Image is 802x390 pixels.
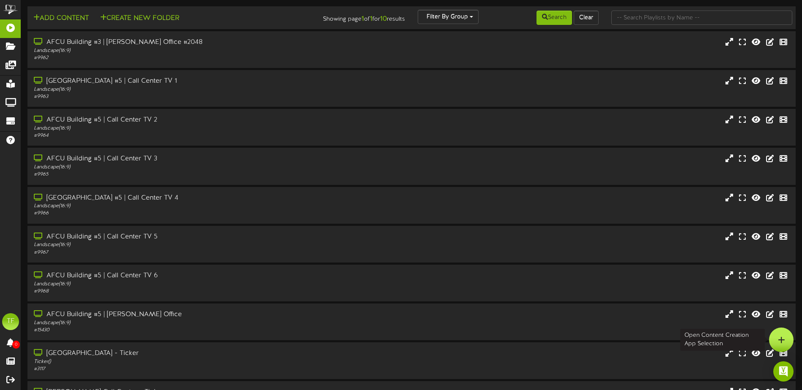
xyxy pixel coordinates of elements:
[34,93,341,100] div: # 9963
[31,13,91,24] button: Add Content
[34,349,341,358] div: [GEOGRAPHIC_DATA] - Ticker
[34,47,341,54] div: Landscape ( 16:9 )
[34,327,341,334] div: # 15430
[34,164,341,171] div: Landscape ( 16:9 )
[34,54,341,62] div: # 9962
[34,288,341,295] div: # 9968
[34,171,341,178] div: # 9965
[98,13,182,24] button: Create New Folder
[34,271,341,281] div: AFCU Building #5 | Call Center TV 6
[773,361,794,382] div: Open Intercom Messenger
[34,115,341,125] div: AFCU Building #5 | Call Center TV 2
[12,341,20,349] span: 0
[34,320,341,327] div: Landscape ( 16:9 )
[34,132,341,139] div: # 9964
[574,11,599,25] button: Clear
[34,38,341,47] div: AFCU Building #3 | [PERSON_NAME] Office #2048
[380,15,387,23] strong: 10
[34,241,341,249] div: Landscape ( 16:9 )
[34,86,341,93] div: Landscape ( 16:9 )
[34,366,341,373] div: # 3117
[34,281,341,288] div: Landscape ( 16:9 )
[2,313,19,330] div: TF
[536,11,572,25] button: Search
[370,15,372,23] strong: 1
[34,76,341,86] div: [GEOGRAPHIC_DATA] #5 | Call Center TV 1
[34,125,341,132] div: Landscape ( 16:9 )
[34,232,341,242] div: AFCU Building #5 | Call Center TV 5
[282,10,411,24] div: Showing page of for results
[34,203,341,210] div: Landscape ( 16:9 )
[34,210,341,217] div: # 9966
[34,193,341,203] div: [GEOGRAPHIC_DATA] #5 | Call Center TV 4
[611,11,792,25] input: -- Search Playlists by Name --
[418,10,479,24] button: Filter By Group
[34,310,341,320] div: AFCU Building #5 | [PERSON_NAME] Office
[34,249,341,256] div: # 9967
[361,15,364,23] strong: 1
[34,358,341,366] div: Ticker ( )
[34,154,341,164] div: AFCU Building #5 | Call Center TV 3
